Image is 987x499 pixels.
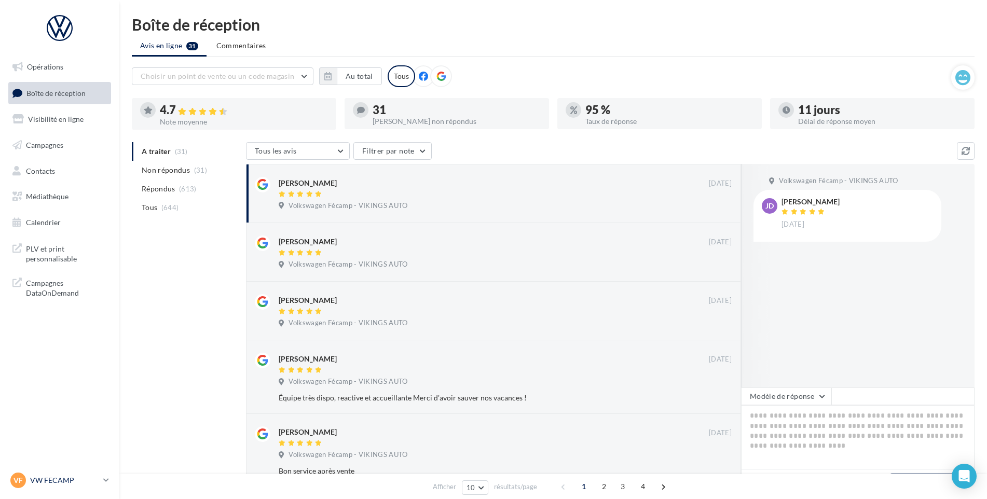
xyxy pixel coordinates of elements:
a: Visibilité en ligne [6,108,113,130]
span: [DATE] [709,179,732,188]
a: PLV et print personnalisable [6,238,113,268]
span: 3 [614,478,631,495]
span: Contacts [26,166,55,175]
span: [DATE] [782,220,804,229]
button: Au total [319,67,382,85]
span: (31) [194,166,207,174]
span: (644) [161,203,179,212]
span: [DATE] [709,428,732,438]
a: Boîte de réception [6,82,113,104]
span: Opérations [27,62,63,71]
div: 95 % [585,104,753,116]
span: [DATE] [709,238,732,247]
button: Modèle de réponse [741,387,831,405]
span: 2 [596,478,612,495]
div: Bon service après vente [279,466,664,476]
span: VF [13,475,23,486]
span: Calendrier [26,218,61,227]
a: Opérations [6,56,113,78]
span: Non répondus [142,165,190,175]
span: résultats/page [494,482,537,492]
div: Open Intercom Messenger [952,464,977,489]
div: Boîte de réception [132,17,975,32]
span: Afficher [433,482,456,492]
span: Boîte de réception [26,88,86,97]
span: Choisir un point de vente ou un code magasin [141,72,294,80]
span: Commentaires [216,41,266,50]
span: 1 [575,478,592,495]
span: JD [765,201,774,211]
div: Note moyenne [160,118,328,126]
button: 10 [462,480,488,495]
div: [PERSON_NAME] [279,237,337,247]
a: Campagnes DataOnDemand [6,272,113,302]
button: Choisir un point de vente ou un code magasin [132,67,313,85]
span: Visibilité en ligne [28,115,84,123]
div: [PERSON_NAME] [279,427,337,437]
div: 11 jours [798,104,966,116]
span: [DATE] [709,355,732,364]
div: [PERSON_NAME] [279,295,337,306]
div: [PERSON_NAME] [279,178,337,188]
button: Filtrer par note [353,142,432,160]
span: Médiathèque [26,192,68,201]
span: Tous les avis [255,146,297,155]
p: VW FECAMP [30,475,99,486]
span: Volkswagen Fécamp - VIKINGS AUTO [779,176,898,186]
span: Volkswagen Fécamp - VIKINGS AUTO [289,377,407,386]
span: PLV et print personnalisable [26,242,107,264]
a: Campagnes [6,134,113,156]
div: Équipe très dispo, reactive et accueillante Merci d'avoir sauver nos vacances ! [279,393,664,403]
button: Tous les avis [246,142,350,160]
div: Tous [388,65,415,87]
span: Tous [142,202,157,213]
div: 31 [373,104,541,116]
span: Volkswagen Fécamp - VIKINGS AUTO [289,318,407,328]
div: Taux de réponse [585,118,753,125]
div: [PERSON_NAME] [279,354,337,364]
span: Volkswagen Fécamp - VIKINGS AUTO [289,450,407,460]
span: Campagnes [26,141,63,149]
div: Délai de réponse moyen [798,118,966,125]
a: Contacts [6,160,113,182]
span: 4 [635,478,651,495]
span: [DATE] [709,296,732,306]
a: Calendrier [6,212,113,233]
span: Répondus [142,184,175,194]
div: [PERSON_NAME] [782,198,840,205]
button: Au total [337,67,382,85]
a: VF VW FECAMP [8,470,111,490]
div: 4.7 [160,104,328,116]
span: (613) [179,185,197,193]
span: Volkswagen Fécamp - VIKINGS AUTO [289,260,407,269]
span: Campagnes DataOnDemand [26,276,107,298]
div: [PERSON_NAME] non répondus [373,118,541,125]
span: Volkswagen Fécamp - VIKINGS AUTO [289,201,407,211]
span: 10 [467,483,475,492]
a: Médiathèque [6,186,113,207]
